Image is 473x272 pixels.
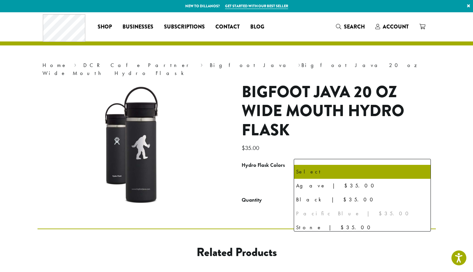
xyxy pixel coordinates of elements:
span: Account [383,23,409,31]
a: DCR Cafe Partner [83,62,193,69]
span: Search [344,23,365,31]
div: Stone | $35.00 [296,223,429,233]
h1: Bigfoot Java 20 oz Wide Mouth Hydro Flask [242,83,431,140]
span: Blog [250,23,264,31]
bdi: 35.00 [242,144,261,152]
li: Select [294,165,431,179]
span: › [200,59,203,69]
div: Agave | $35.00 [296,181,429,191]
a: Bigfoot Java [210,62,291,69]
span: Select [297,161,320,173]
span: $ [242,144,245,152]
span: › [74,59,76,69]
div: Black | $35.00 [296,195,429,205]
span: Shop [98,23,112,31]
a: Home [42,62,67,69]
a: Get started with our best seller [225,3,288,9]
span: Select [294,159,431,175]
span: › [298,59,300,69]
span: Subscriptions [164,23,205,31]
div: Pacific Blue | $35.00 [296,209,429,219]
h2: Related products [91,245,382,259]
span: Businesses [122,23,153,31]
a: Shop [92,22,117,32]
label: Hydro Flask Colors [242,161,294,170]
div: Quantity [242,196,262,204]
span: Contact [215,23,240,31]
a: Search [331,21,370,32]
nav: Breadcrumb [42,61,431,77]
